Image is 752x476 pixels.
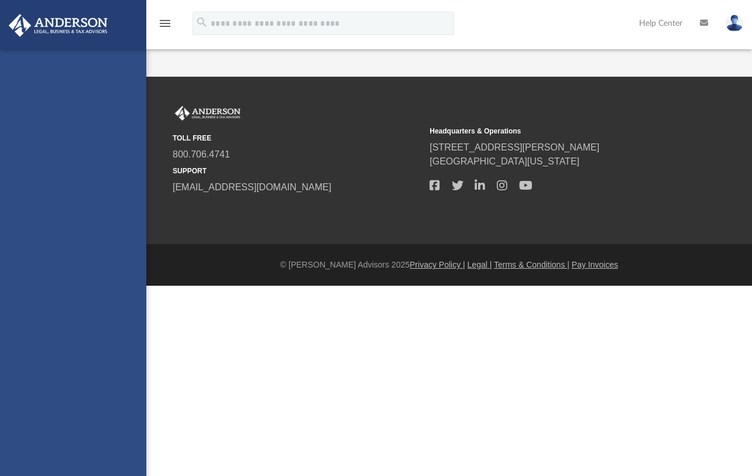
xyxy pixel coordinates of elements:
a: menu [158,22,172,30]
a: Legal | [468,260,492,269]
img: User Pic [726,15,743,32]
small: SUPPORT [173,166,421,176]
a: Privacy Policy | [410,260,465,269]
a: Terms & Conditions | [494,260,569,269]
i: search [195,16,208,29]
div: © [PERSON_NAME] Advisors 2025 [146,259,752,271]
i: menu [158,16,172,30]
a: [STREET_ADDRESS][PERSON_NAME] [430,142,599,152]
img: Anderson Advisors Platinum Portal [173,106,243,121]
a: 800.706.4741 [173,149,230,159]
a: [GEOGRAPHIC_DATA][US_STATE] [430,156,579,166]
a: [EMAIL_ADDRESS][DOMAIN_NAME] [173,182,331,192]
small: TOLL FREE [173,133,421,143]
a: Pay Invoices [572,260,618,269]
img: Anderson Advisors Platinum Portal [5,14,111,37]
small: Headquarters & Operations [430,126,678,136]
